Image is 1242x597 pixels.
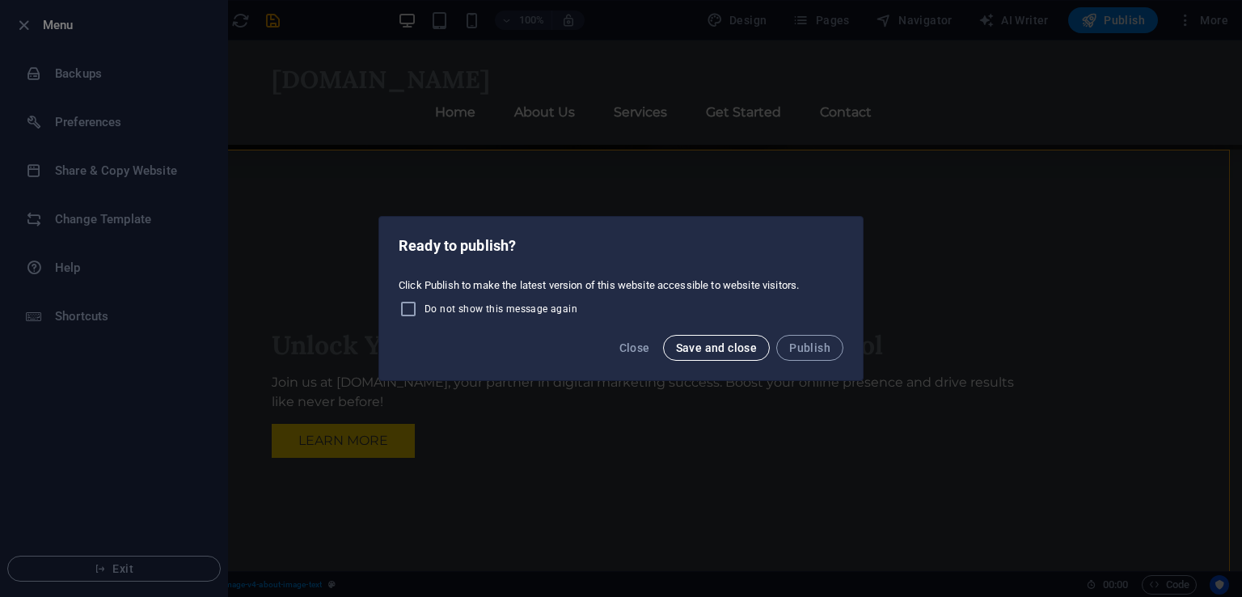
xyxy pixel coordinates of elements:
[776,335,843,361] button: Publish
[613,335,657,361] button: Close
[619,341,650,354] span: Close
[425,303,577,315] span: Do not show this message again
[789,341,830,354] span: Publish
[399,236,843,256] h2: Ready to publish?
[663,335,771,361] button: Save and close
[379,272,863,325] div: Click Publish to make the latest version of this website accessible to website visitors.
[676,341,758,354] span: Save and close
